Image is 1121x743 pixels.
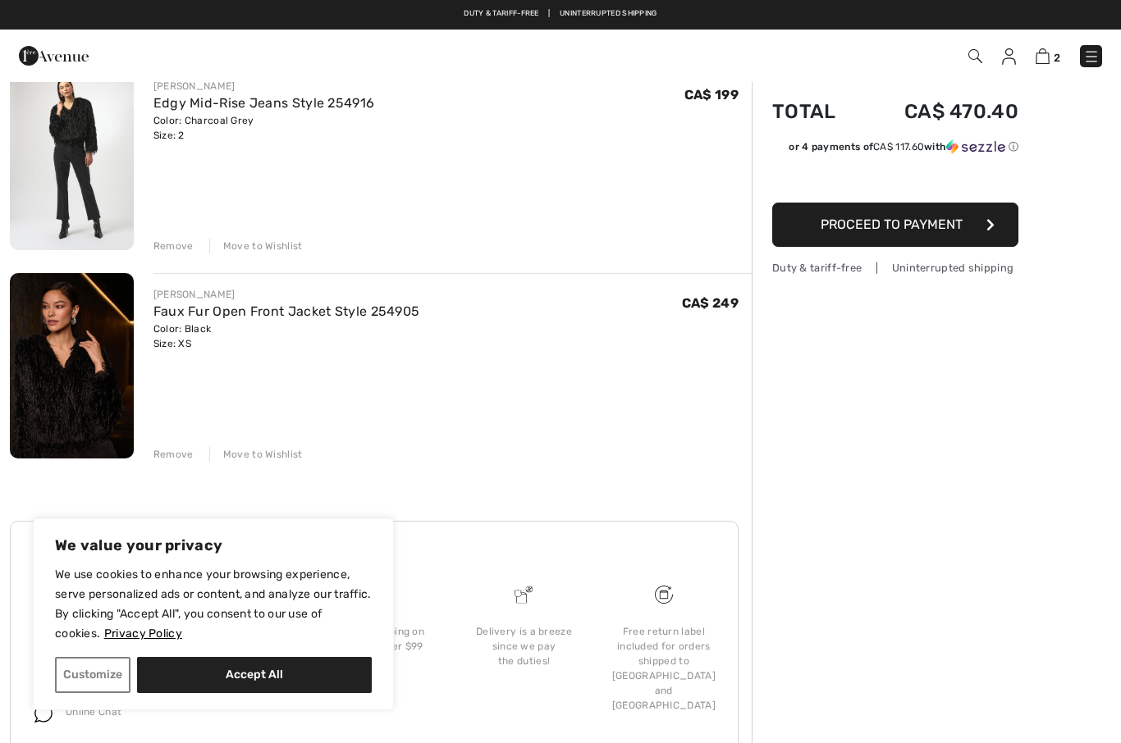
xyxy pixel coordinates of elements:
img: 1ère Avenue [19,39,89,72]
div: Remove [153,239,194,253]
iframe: PayPal-paypal [772,160,1018,197]
img: My Info [1002,48,1016,65]
td: Total [772,84,860,139]
div: Duty & tariff-free | Uninterrupted shipping [772,260,1018,276]
span: Proceed to Payment [821,217,963,232]
img: Free shipping on orders over $99 [655,586,673,604]
div: or 4 payments of with [789,139,1018,154]
span: CA$ 199 [684,87,739,103]
a: 2 [1036,46,1060,66]
button: Accept All [137,657,372,693]
p: We value your privacy [55,536,372,555]
div: Color: Charcoal Grey Size: 2 [153,113,375,143]
a: Edgy Mid-Rise Jeans Style 254916 [153,95,375,111]
img: Delivery is a breeze since we pay the duties! [515,586,533,604]
img: chat [34,704,53,722]
span: 2 [1054,52,1060,64]
div: [PERSON_NAME] [153,79,375,93]
img: Shopping Bag [1036,48,1050,64]
img: Search [968,49,982,63]
span: Online Chat [66,706,121,718]
img: Sezzle [946,139,1005,154]
a: Faux Fur Open Front Jacket Style 254905 [153,303,420,319]
td: CA$ 470.40 [860,84,1018,139]
a: Duty & tariff-free | Uninterrupted shipping [464,9,657,17]
div: Remove [153,447,194,462]
div: Free return label included for orders shipped to [GEOGRAPHIC_DATA] and [GEOGRAPHIC_DATA] [607,624,721,713]
span: CA$ 117.60 [873,141,924,153]
div: We value your privacy [33,518,394,710]
a: Privacy Policy [103,626,183,641]
img: Menu [1083,48,1100,65]
p: We use cookies to enhance your browsing experience, serve personalized ads or content, and analyz... [55,565,372,644]
img: Edgy Mid-Rise Jeans Style 254916 [10,65,134,250]
button: Customize [55,657,130,693]
div: [PERSON_NAME] [153,287,420,302]
a: 1ère Avenue [19,47,89,62]
img: Faux Fur Open Front Jacket Style 254905 [10,273,134,458]
div: Move to Wishlist [209,447,303,462]
button: Proceed to Payment [772,203,1018,247]
div: Move to Wishlist [209,239,303,253]
span: CA$ 249 [682,295,739,311]
div: or 4 payments ofCA$ 117.60withSezzle Click to learn more about Sezzle [772,139,1018,160]
div: Color: Black Size: XS [153,321,420,351]
div: Delivery is a breeze since we pay the duties! [467,624,580,668]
